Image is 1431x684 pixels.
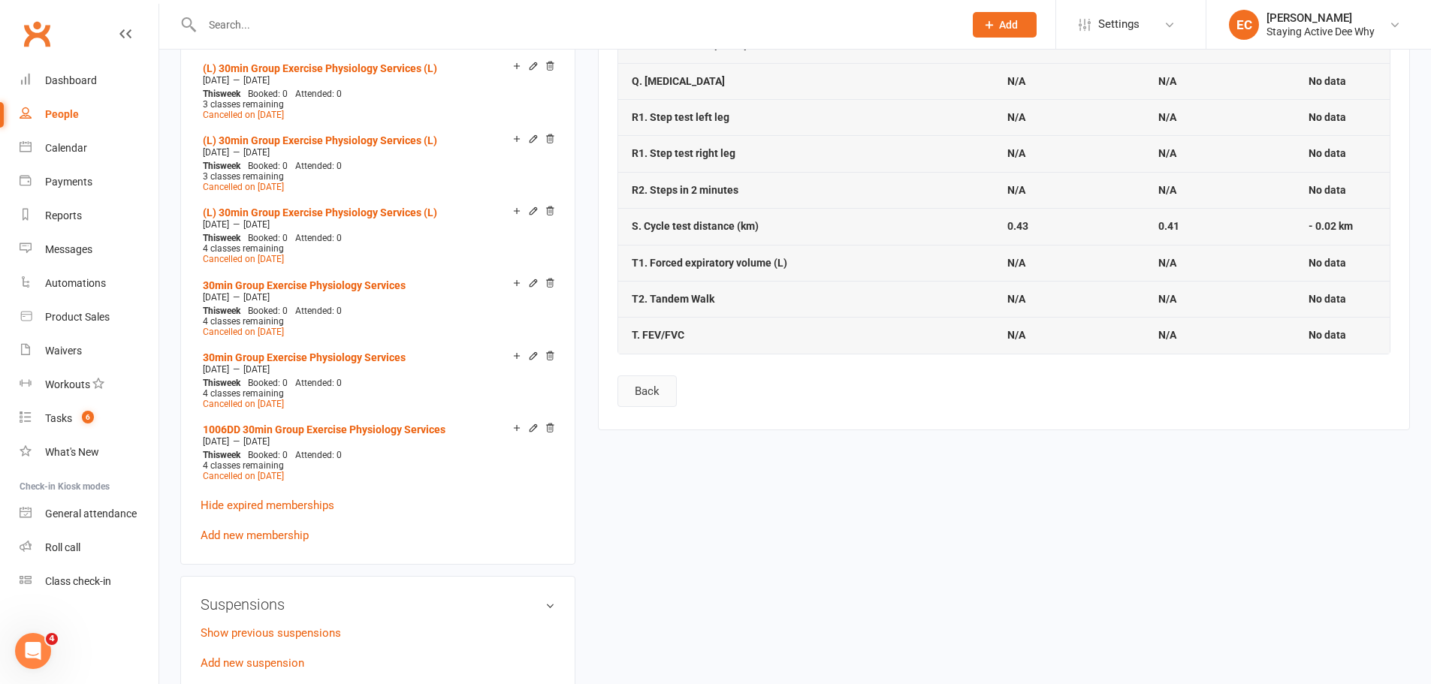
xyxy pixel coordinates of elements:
[203,327,284,337] a: Cancelled on [DATE]
[243,219,270,230] span: [DATE]
[203,134,437,146] a: (L) 30min Group Exercise Physiology Services (L)
[20,402,158,435] a: Tasks 6
[45,575,111,587] div: Class check-in
[199,218,555,231] div: —
[203,399,284,409] a: Cancelled on [DATE]
[201,626,341,640] a: Show previous suspensions
[20,233,158,267] a: Messages
[45,108,79,120] div: People
[20,98,158,131] a: People
[199,378,244,388] div: week
[203,171,284,182] span: 3 classes remaining
[45,541,80,553] div: Roll call
[243,292,270,303] span: [DATE]
[203,99,284,110] span: 3 classes remaining
[201,656,304,670] a: Add new suspension
[20,300,158,334] a: Product Sales
[201,529,309,542] a: Add new membership
[20,199,158,233] a: Reports
[1158,329,1176,341] strong: N/A
[203,243,284,254] span: 4 classes remaining
[248,233,288,243] span: Booked: 0
[1158,220,1179,232] strong: 0.41
[1098,8,1140,41] span: Settings
[203,62,437,74] a: (L) 30min Group Exercise Physiology Services (L)
[632,147,735,159] strong: R1. Step test right leg
[1007,220,1028,232] strong: 0.43
[199,435,555,447] div: —
[1007,257,1025,269] strong: N/A
[248,306,288,316] span: Booked: 0
[973,12,1037,38] button: Add
[199,291,555,303] div: —
[1309,147,1346,159] strong: No data
[1007,184,1025,196] strong: N/A
[1309,184,1346,196] strong: No data
[203,75,229,86] span: [DATE]
[20,64,158,98] a: Dashboard
[1158,75,1176,87] strong: N/A
[203,471,284,481] span: Cancelled on [DATE]
[20,531,158,565] a: Roll call
[1309,329,1346,341] strong: No data
[45,412,72,424] div: Tasks
[199,74,555,86] div: —
[203,279,406,291] a: 30min Group Exercise Physiology Services
[1266,11,1375,25] div: [PERSON_NAME]
[201,596,555,613] h3: Suspensions
[1158,184,1176,196] strong: N/A
[243,75,270,86] span: [DATE]
[1007,111,1025,123] strong: N/A
[45,209,82,221] div: Reports
[45,243,92,255] div: Messages
[1158,111,1176,123] strong: N/A
[203,206,437,218] a: (L) 30min Group Exercise Physiology Services (L)
[20,368,158,402] a: Workouts
[45,176,92,188] div: Payments
[295,161,342,171] span: Attended: 0
[199,146,555,158] div: —
[203,306,220,316] span: This
[632,293,714,305] strong: T2. Tandem Walk
[1266,25,1375,38] div: Staying Active Dee Why
[1158,257,1176,269] strong: N/A
[243,147,270,158] span: [DATE]
[203,182,284,192] a: Cancelled on [DATE]
[20,565,158,598] a: Class kiosk mode
[45,142,87,154] div: Calendar
[1007,75,1025,87] strong: N/A
[1309,293,1346,305] strong: No data
[243,364,270,375] span: [DATE]
[20,435,158,469] a: What's New
[203,460,284,471] span: 4 classes remaining
[45,508,137,520] div: General attendance
[203,89,220,99] span: This
[203,423,445,435] a: 1006DD 30min Group Exercise Physiology Services
[203,378,220,388] span: This
[203,219,229,230] span: [DATE]
[203,110,284,120] a: Cancelled on [DATE]
[295,450,342,460] span: Attended: 0
[243,436,270,447] span: [DATE]
[248,450,288,460] span: Booked: 0
[45,311,110,323] div: Product Sales
[1007,329,1025,341] strong: N/A
[203,147,229,158] span: [DATE]
[617,375,677,407] button: Back
[203,254,284,264] a: Cancelled on [DATE]
[199,89,244,99] div: week
[20,165,158,199] a: Payments
[203,292,229,303] span: [DATE]
[203,316,284,327] span: 4 classes remaining
[199,306,244,316] div: week
[1007,293,1025,305] strong: N/A
[199,450,244,460] div: week
[999,19,1018,31] span: Add
[203,351,406,363] a: 30min Group Exercise Physiology Services
[295,233,342,243] span: Attended: 0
